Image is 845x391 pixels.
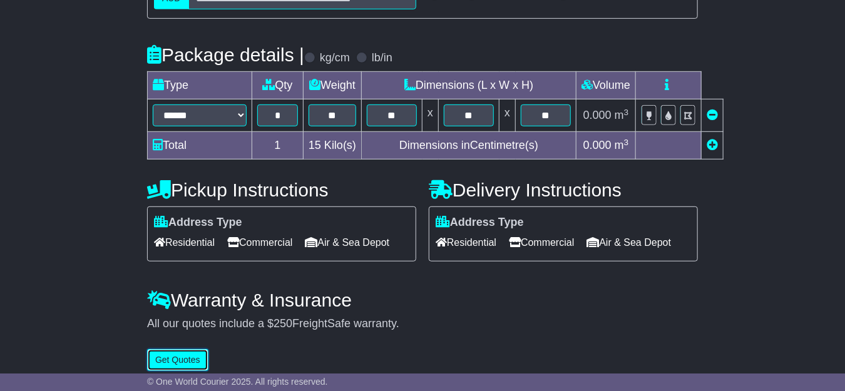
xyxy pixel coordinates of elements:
div: All our quotes include a $ FreightSafe warranty. [147,317,698,331]
td: Qty [252,72,304,99]
button: Get Quotes [147,349,208,371]
span: m [615,139,629,151]
label: lb/in [372,51,392,65]
td: x [499,99,516,132]
span: Air & Sea Depot [587,233,672,252]
label: Address Type [154,216,242,230]
td: Type [148,72,252,99]
td: Dimensions (L x W x H) [362,72,576,99]
td: Total [148,132,252,160]
span: 15 [309,139,321,151]
td: Kilo(s) [304,132,362,160]
span: Residential [154,233,215,252]
td: Volume [576,72,636,99]
sup: 3 [624,108,629,117]
h4: Delivery Instructions [429,180,698,200]
span: m [615,109,629,121]
h4: Warranty & Insurance [147,290,698,310]
a: Remove this item [707,109,718,121]
span: 250 [274,317,292,330]
span: Commercial [509,233,574,252]
td: x [422,99,439,132]
label: kg/cm [320,51,350,65]
td: Dimensions in Centimetre(s) [362,132,576,160]
span: © One World Courier 2025. All rights reserved. [147,377,328,387]
span: 0.000 [583,109,612,121]
td: Weight [304,72,362,99]
sup: 3 [624,138,629,147]
h4: Pickup Instructions [147,180,416,200]
label: Address Type [436,216,524,230]
span: Residential [436,233,496,252]
h4: Package details | [147,44,304,65]
a: Add new item [707,139,718,151]
span: Commercial [227,233,292,252]
span: 0.000 [583,139,612,151]
td: 1 [252,132,304,160]
span: Air & Sea Depot [305,233,390,252]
